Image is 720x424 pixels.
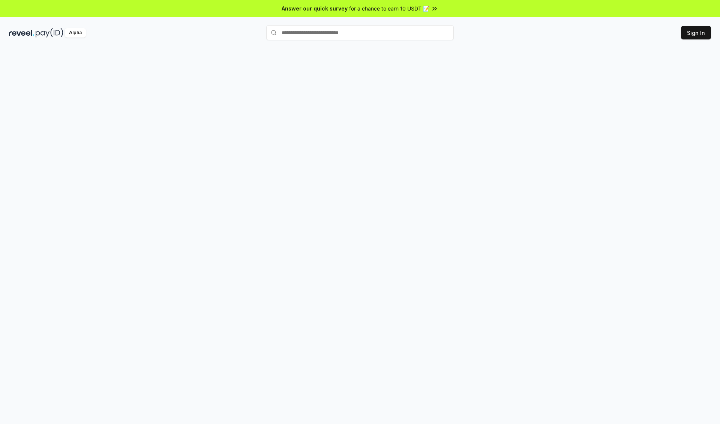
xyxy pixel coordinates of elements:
span: Answer our quick survey [282,5,348,12]
button: Sign In [681,26,711,39]
div: Alpha [65,28,86,38]
img: pay_id [36,28,63,38]
span: for a chance to earn 10 USDT 📝 [349,5,429,12]
img: reveel_dark [9,28,34,38]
